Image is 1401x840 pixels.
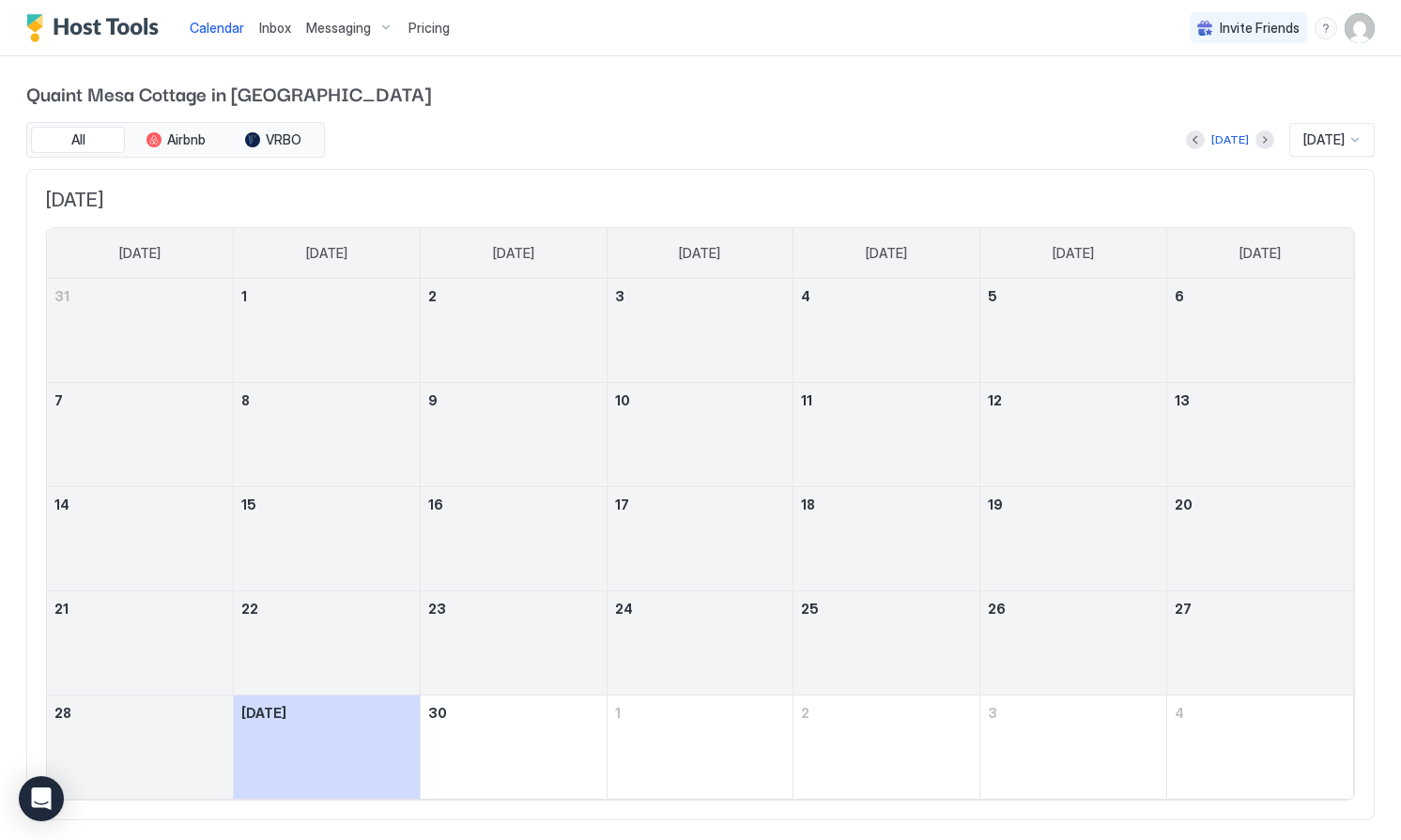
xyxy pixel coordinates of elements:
[428,496,443,512] span: 16
[54,392,63,408] span: 7
[980,591,1166,626] a: September 26, 2025
[793,383,979,418] a: September 11, 2025
[980,591,1167,695] td: September 26, 2025
[980,695,1167,800] td: October 3, 2025
[47,591,234,695] td: September 21, 2025
[241,496,256,512] span: 15
[1167,591,1353,626] a: September 27, 2025
[988,392,1002,408] span: 12
[615,288,624,304] span: 3
[47,279,233,313] a: August 31, 2025
[1166,487,1353,591] td: September 20, 2025
[988,705,997,721] span: 3
[793,591,979,626] a: September 25, 2025
[1211,131,1249,148] div: [DATE]
[801,496,815,512] span: 18
[793,591,980,695] td: September 25, 2025
[47,383,233,418] a: September 7, 2025
[608,591,793,626] a: September 24, 2025
[31,127,125,153] button: All
[420,279,607,383] td: September 2, 2025
[287,228,366,279] a: Monday
[306,245,347,262] span: [DATE]
[607,383,793,487] td: September 10, 2025
[1166,591,1353,695] td: September 27, 2025
[980,487,1167,591] td: September 19, 2025
[679,245,720,262] span: [DATE]
[608,695,793,730] a: October 1, 2025
[793,279,980,383] td: September 4, 2025
[420,591,607,695] td: September 23, 2025
[234,279,421,383] td: September 1, 2025
[607,695,793,800] td: October 1, 2025
[26,14,167,42] div: Host Tools Logo
[608,279,793,313] a: September 3, 2025
[19,776,64,821] div: Open Intercom Messenger
[190,20,244,36] span: Calendar
[866,245,907,262] span: [DATE]
[607,591,793,695] td: September 24, 2025
[420,383,607,487] td: September 9, 2025
[1166,279,1353,383] td: September 6, 2025
[47,383,234,487] td: September 7, 2025
[428,392,438,408] span: 9
[47,591,233,626] a: September 21, 2025
[428,601,446,617] span: 23
[1167,383,1353,418] a: September 13, 2025
[421,279,607,313] a: September 2, 2025
[474,228,553,279] a: Tuesday
[1175,601,1192,617] span: 27
[190,18,244,38] a: Calendar
[1167,695,1353,730] a: October 4, 2025
[1167,487,1353,522] a: September 20, 2025
[493,245,534,262] span: [DATE]
[100,228,179,279] a: Sunday
[615,496,629,512] span: 17
[226,127,320,153] button: VRBO
[234,279,420,313] a: September 1, 2025
[1167,279,1353,313] a: September 6, 2025
[660,228,739,279] a: Wednesday
[608,487,793,522] a: September 17, 2025
[1209,129,1252,151] button: [DATE]
[420,695,607,800] td: September 30, 2025
[1166,695,1353,800] td: October 4, 2025
[266,131,301,148] span: VRBO
[980,383,1166,418] a: September 12, 2025
[241,392,250,408] span: 8
[1220,20,1300,37] span: Invite Friends
[1175,705,1184,721] span: 4
[54,496,69,512] span: 14
[420,487,607,591] td: September 16, 2025
[234,487,421,591] td: September 15, 2025
[47,695,234,800] td: September 28, 2025
[54,705,71,721] span: 28
[793,695,980,800] td: October 2, 2025
[608,383,793,418] a: September 10, 2025
[421,487,607,522] a: September 16, 2025
[234,591,420,626] a: September 22, 2025
[801,392,812,408] span: 11
[421,383,607,418] a: September 9, 2025
[241,601,258,617] span: 22
[1255,130,1274,149] button: Next month
[1175,392,1190,408] span: 13
[47,279,234,383] td: August 31, 2025
[988,496,1003,512] span: 19
[234,591,421,695] td: September 22, 2025
[988,288,997,304] span: 5
[793,487,979,522] a: September 18, 2025
[428,705,447,721] span: 30
[607,279,793,383] td: September 3, 2025
[428,288,437,304] span: 2
[259,18,291,38] a: Inbox
[241,705,286,721] span: [DATE]
[46,189,1355,212] span: [DATE]
[980,279,1166,313] a: September 5, 2025
[234,383,421,487] td: September 8, 2025
[1315,17,1337,39] div: menu
[801,705,809,721] span: 2
[259,20,291,36] span: Inbox
[234,695,420,730] a: September 29, 2025
[54,288,69,304] span: 31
